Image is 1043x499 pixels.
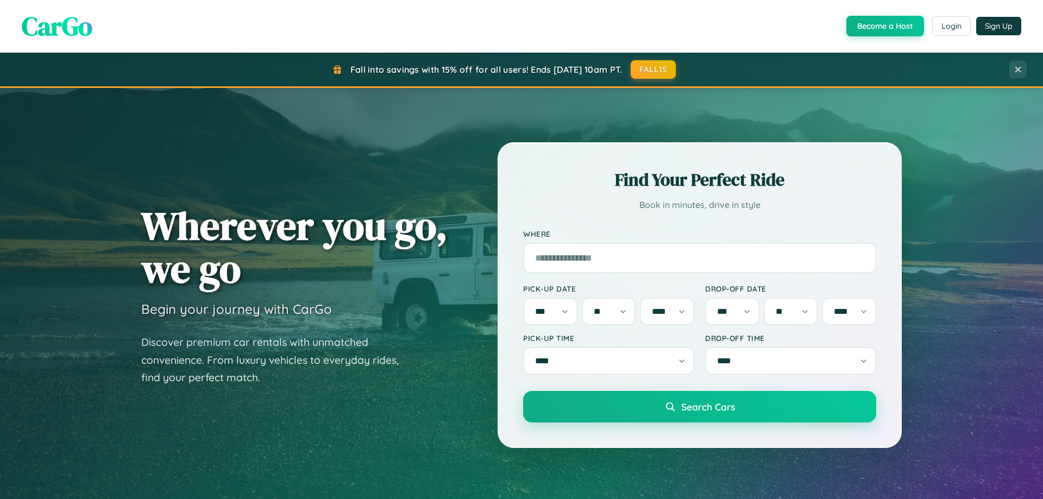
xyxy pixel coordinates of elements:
label: Drop-off Time [705,333,876,343]
h3: Begin your journey with CarGo [141,301,332,317]
button: Search Cars [523,391,876,422]
h1: Wherever you go, we go [141,204,448,290]
span: Search Cars [681,401,735,413]
button: Become a Host [846,16,924,36]
h2: Find Your Perfect Ride [523,168,876,192]
span: Fall into savings with 15% off for all users! Ends [DATE] 10am PT. [350,64,623,75]
button: Sign Up [976,17,1021,35]
span: CarGo [22,8,92,44]
label: Pick-up Date [523,284,694,293]
p: Book in minutes, drive in style [523,197,876,213]
label: Drop-off Date [705,284,876,293]
button: Login [932,16,971,36]
label: Pick-up Time [523,333,694,343]
p: Discover premium car rentals with unmatched convenience. From luxury vehicles to everyday rides, ... [141,333,413,387]
label: Where [523,229,876,238]
button: FALL15 [631,60,676,79]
